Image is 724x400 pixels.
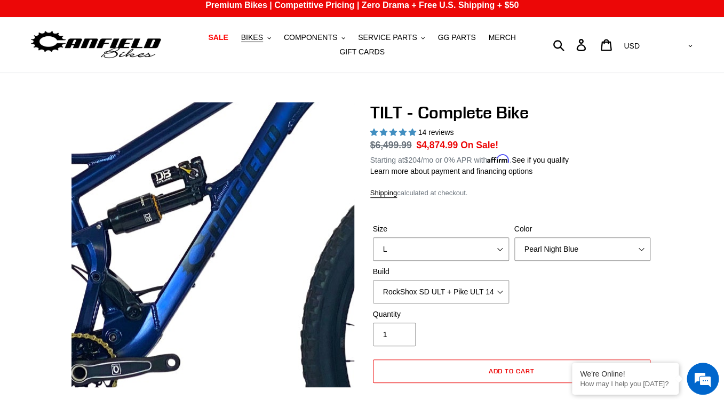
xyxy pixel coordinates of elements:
[34,53,61,80] img: d_696896380_company_1647369064580_696896380
[488,33,515,42] span: MERCH
[488,367,535,375] span: Add to cart
[432,30,481,45] a: GG PARTS
[514,223,650,235] label: Color
[241,33,263,42] span: BIKES
[373,223,509,235] label: Size
[358,33,417,42] span: SERVICE PARTS
[580,380,671,388] p: How may I help you today?
[370,102,653,123] h1: TILT - Complete Bike
[370,140,412,150] s: $6,499.99
[373,266,509,277] label: Build
[208,33,228,42] span: SALE
[334,45,390,59] a: GIFT CARDS
[416,140,458,150] span: $4,874.99
[370,167,532,175] a: Learn more about payment and financing options
[203,30,233,45] a: SALE
[279,30,351,45] button: COMPONENTS
[483,30,521,45] a: MERCH
[487,154,510,163] span: Affirm
[284,33,337,42] span: COMPONENTS
[5,291,203,329] textarea: Type your message and hit 'Enter'
[460,138,498,152] span: On Sale!
[370,189,397,198] a: Shipping
[175,5,201,31] div: Minimize live chat window
[370,152,569,166] p: Starting at /mo or 0% APR with .
[512,156,569,164] a: See if you qualify - Learn more about Affirm Financing (opens in modal)
[404,156,420,164] span: $204
[71,60,195,74] div: Chat with us now
[339,47,385,57] span: GIFT CARDS
[62,134,147,242] span: We're online!
[370,128,418,137] span: 5.00 stars
[373,359,650,383] button: Add to cart
[236,30,276,45] button: BIKES
[29,28,163,62] img: Canfield Bikes
[437,33,475,42] span: GG PARTS
[353,30,430,45] button: SERVICE PARTS
[12,59,28,75] div: Navigation go back
[373,309,509,320] label: Quantity
[580,370,671,378] div: We're Online!
[418,128,454,137] span: 14 reviews
[370,188,653,198] div: calculated at checkout.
